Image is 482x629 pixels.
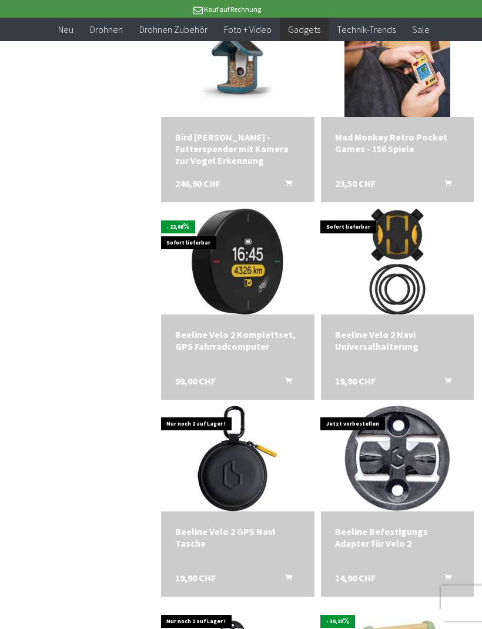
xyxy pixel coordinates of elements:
span: Technik-Trends [337,24,396,35]
button: In den Warenkorb [271,375,299,390]
span: 19,90 CHF [175,572,216,584]
span: 99,00 CHF [175,375,216,387]
span: Drohnen Zubehör [139,24,207,35]
button: In den Warenkorb [271,572,299,587]
img: Beeline Befestigungs Adapter für Velo 2 [344,406,450,511]
div: Bird [PERSON_NAME] - Futterspender mit Kamera zur Vogel Erkennung [175,131,300,166]
div: Beeline Velo 2 Navi Universalhalterung [335,329,460,352]
img: Beeline Velo 2 GPS Navi Tasche [185,406,290,511]
a: Neu [50,18,82,42]
div: Mad Monkey Retro Pocket Games - 156 Spiele [335,131,460,155]
img: Beeline Velo 2 Komplettset, GPS Fahrradcomputer [185,209,290,315]
button: In den Warenkorb [430,178,458,193]
span: 23,50 CHF [335,178,376,189]
a: Beeline Velo 2 Komplettset, GPS Fahrradcomputer 99,00 CHF In den Warenkorb [175,329,300,352]
a: Beeline Velo 2 GPS Navi Tasche 19,90 CHF In den Warenkorb [175,526,300,549]
span: 246,90 CHF [175,178,220,189]
span: 19,90 CHF [335,375,376,387]
a: Technik-Trends [329,18,404,42]
a: Mad Monkey Retro Pocket Games - 156 Spiele 23,50 CHF In den Warenkorb [335,131,460,155]
span: 14,90 CHF [335,572,376,584]
img: Mad Monkey Retro Pocket Games - 156 Spiele [344,11,450,117]
div: Beeline Befestigungs Adapter für Velo 2 [335,526,460,549]
button: In den Warenkorb [430,375,458,390]
a: Drohnen Zubehör [131,18,216,42]
a: Beeline Velo 2 Navi Universalhalterung 19,90 CHF In den Warenkorb [335,329,460,352]
span: Gadgets [288,24,320,35]
span: Drohnen [90,24,123,35]
span: Foto + Video [224,24,272,35]
span: Sale [412,24,430,35]
img: Beeline Velo 2 Navi Universalhalterung [344,209,450,315]
a: Sale [404,18,438,42]
img: Bird Buddy Vogelhaus - Futterspender mit Kamera zur Vogel Erkennung [161,16,314,112]
span: Neu [58,24,73,35]
a: Drohnen [82,18,131,42]
a: Beeline Befestigungs Adapter für Velo 2 14,90 CHF In den Warenkorb [335,526,460,549]
button: In den Warenkorb [271,178,299,193]
a: Foto + Video [216,18,280,42]
a: Gadgets [280,18,329,42]
a: Bird [PERSON_NAME] - Futterspender mit Kamera zur Vogel Erkennung 246,90 CHF In den Warenkorb [175,131,300,166]
button: In den Warenkorb [430,572,458,587]
div: Beeline Velo 2 Komplettset, GPS Fahrradcomputer [175,329,300,352]
div: Beeline Velo 2 GPS Navi Tasche [175,526,300,549]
